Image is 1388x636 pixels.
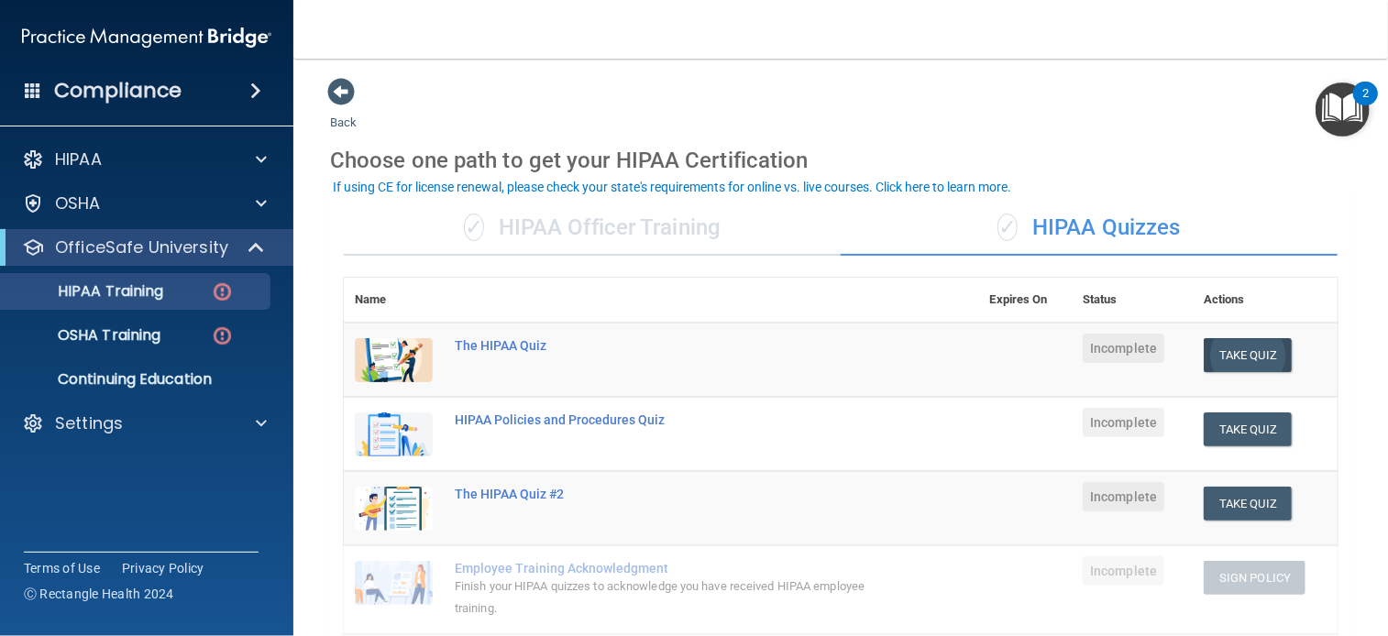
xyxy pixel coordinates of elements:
div: HIPAA Policies and Procedures Quiz [455,412,887,427]
a: OSHA [22,192,267,214]
th: Status [1072,278,1193,323]
img: PMB logo [22,19,271,56]
p: OfficeSafe University [55,236,228,258]
div: HIPAA Quizzes [841,201,1338,256]
span: Incomplete [1083,482,1164,511]
span: Incomplete [1083,408,1164,437]
button: Take Quiz [1204,338,1292,372]
button: Sign Policy [1204,561,1305,595]
span: ✓ [997,214,1018,241]
div: Employee Training Acknowledgment [455,561,887,576]
th: Actions [1193,278,1338,323]
p: OSHA Training [12,326,160,345]
div: The HIPAA Quiz [455,338,887,353]
a: Privacy Policy [122,559,204,577]
p: HIPAA Training [12,282,163,301]
span: Ⓒ Rectangle Health 2024 [24,585,174,603]
div: The HIPAA Quiz #2 [455,487,887,501]
img: danger-circle.6113f641.png [211,280,234,303]
a: Settings [22,412,267,434]
p: HIPAA [55,148,102,170]
div: HIPAA Officer Training [344,201,841,256]
a: Back [330,93,357,129]
button: Open Resource Center, 2 new notifications [1316,82,1370,137]
button: Take Quiz [1204,412,1292,446]
span: Incomplete [1083,334,1164,363]
h4: Compliance [54,78,182,104]
button: If using CE for license renewal, please check your state's requirements for online vs. live cours... [330,178,1014,196]
div: 2 [1362,93,1369,117]
a: Terms of Use [24,559,100,577]
a: HIPAA [22,148,267,170]
a: OfficeSafe University [22,236,266,258]
span: ✓ [464,214,484,241]
div: Finish your HIPAA quizzes to acknowledge you have received HIPAA employee training. [455,576,887,620]
th: Name [344,278,444,323]
p: Continuing Education [12,370,262,389]
div: If using CE for license renewal, please check your state's requirements for online vs. live cours... [333,181,1011,193]
img: danger-circle.6113f641.png [211,324,234,347]
button: Take Quiz [1204,487,1292,521]
div: Choose one path to get your HIPAA Certification [330,134,1351,187]
p: Settings [55,412,123,434]
th: Expires On [979,278,1073,323]
span: Incomplete [1083,556,1164,586]
p: OSHA [55,192,101,214]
